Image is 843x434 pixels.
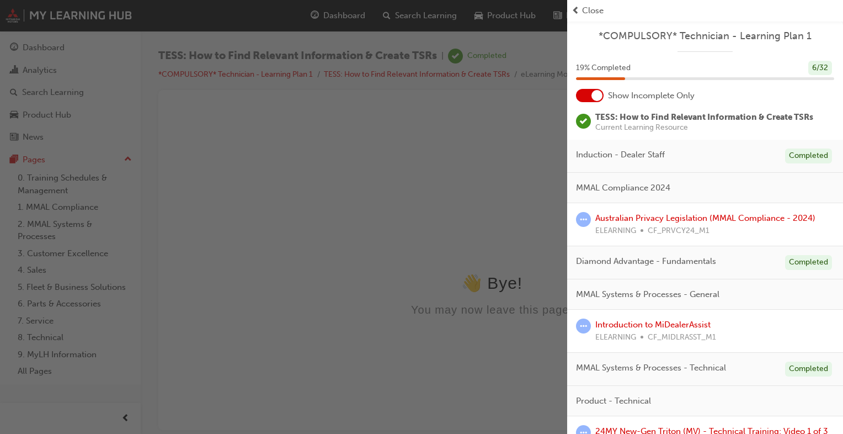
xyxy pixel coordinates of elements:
span: 19 % Completed [576,62,631,75]
span: MMAL Systems & Processes - General [576,288,719,301]
span: prev-icon [572,4,580,17]
span: ELEARNING [595,331,636,344]
span: Diamond Advantage - Fundamentals [576,255,716,268]
div: 6 / 32 [808,61,832,76]
div: Completed [785,362,832,377]
a: Introduction to MiDealerAssist [595,320,711,330]
span: learningRecordVerb_ATTEMPT-icon [576,319,591,334]
a: *COMPULSORY* Technician - Learning Plan 1 [576,30,834,43]
span: MMAL Compliance 2024 [576,182,670,194]
span: MMAL Systems & Processes - Technical [576,362,726,374]
span: TESS: How to Find Relevant Information & Create TSRs [595,112,813,122]
span: ELEARNING [595,225,636,237]
span: Show Incomplete Only [608,89,695,102]
span: CF_PRVCY24_M1 [648,225,709,237]
span: Product - Technical [576,395,651,407]
span: learningRecordVerb_COMPLETE-icon [576,114,591,129]
span: Induction - Dealer Staff [576,149,665,161]
span: learningRecordVerb_ATTEMPT-icon [576,212,591,227]
div: Completed [785,149,832,163]
span: CF_MIDLRASST_M1 [648,331,716,344]
button: prev-iconClose [572,4,839,17]
div: Completed [785,255,832,270]
div: 👋 Bye! [4,166,645,185]
span: Current Learning Resource [595,124,813,131]
div: You may now leave this page. [4,196,645,209]
a: Australian Privacy Legislation (MMAL Compliance - 2024) [595,213,815,223]
span: Close [582,4,604,17]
